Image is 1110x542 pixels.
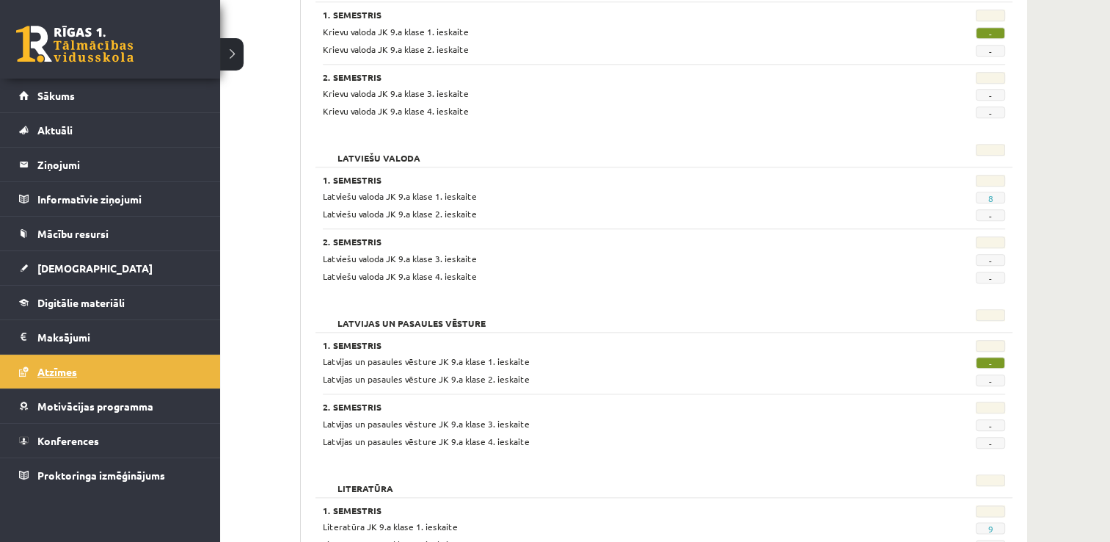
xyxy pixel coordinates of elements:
[37,182,202,216] legend: Informatīvie ziņojumi
[323,436,530,447] span: Latvijas un pasaules vēsture JK 9.a klase 4. ieskaite
[323,175,888,185] h3: 1. Semestris
[323,309,500,324] h2: Latvijas un pasaules vēsture
[323,373,530,385] span: Latvijas un pasaules vēsture JK 9.a klase 2. ieskaite
[976,437,1005,449] span: -
[323,144,435,159] h2: Latviešu valoda
[19,148,202,181] a: Ziņojumi
[37,296,125,309] span: Digitālie materiāli
[323,270,477,282] span: Latviešu valoda JK 9.a klase 4. ieskaite
[976,89,1005,101] span: -
[37,227,109,240] span: Mācību resursi
[976,45,1005,57] span: -
[37,434,99,447] span: Konferences
[19,355,202,389] a: Atzīmes
[976,106,1005,118] span: -
[16,26,134,62] a: Rīgas 1. Tālmācības vidusskola
[19,251,202,285] a: [DEMOGRAPHIC_DATA]
[323,190,477,202] span: Latviešu valoda JK 9.a klase 1. ieskaite
[19,424,202,458] a: Konferences
[323,72,888,82] h3: 2. Semestris
[37,320,202,354] legend: Maksājumi
[323,253,477,264] span: Latviešu valoda JK 9.a klase 3. ieskaite
[976,254,1005,266] span: -
[323,355,530,367] span: Latvijas un pasaules vēsture JK 9.a klase 1. ieskaite
[323,418,530,430] span: Latvijas un pasaules vēsture JK 9.a klase 3. ieskaite
[323,10,888,20] h3: 1. Semestris
[323,340,888,350] h3: 1. Semestris
[19,182,202,216] a: Informatīvie ziņojumi
[323,105,469,117] span: Krievu valoda JK 9.a klase 4. ieskaite
[976,375,1005,386] span: -
[323,43,469,55] span: Krievu valoda JK 9.a klase 2. ieskaite
[19,113,202,147] a: Aktuāli
[37,89,75,102] span: Sākums
[37,469,165,482] span: Proktoringa izmēģinājums
[987,523,993,535] a: 9
[323,208,477,220] span: Latviešu valoda JK 9.a klase 2. ieskaite
[19,286,202,319] a: Digitālie materiāli
[976,27,1005,39] span: -
[19,320,202,354] a: Maksājumi
[323,521,458,532] span: Literatūra JK 9.a klase 1. ieskaite
[323,26,469,37] span: Krievu valoda JK 9.a klase 1. ieskaite
[976,419,1005,431] span: -
[37,400,153,413] span: Motivācijas programma
[976,357,1005,369] span: -
[323,505,888,516] h3: 1. Semestris
[37,365,77,378] span: Atzīmes
[976,209,1005,221] span: -
[323,402,888,412] h3: 2. Semestris
[19,217,202,250] a: Mācību resursi
[323,236,888,247] h3: 2. Semestris
[19,79,202,112] a: Sākums
[19,458,202,492] a: Proktoringa izmēģinājums
[19,389,202,423] a: Motivācijas programma
[37,148,202,181] legend: Ziņojumi
[37,261,153,275] span: [DEMOGRAPHIC_DATA]
[323,474,408,489] h2: Literatūra
[976,272,1005,283] span: -
[37,123,73,137] span: Aktuāli
[323,87,469,99] span: Krievu valoda JK 9.a klase 3. ieskaite
[987,192,993,204] a: 8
